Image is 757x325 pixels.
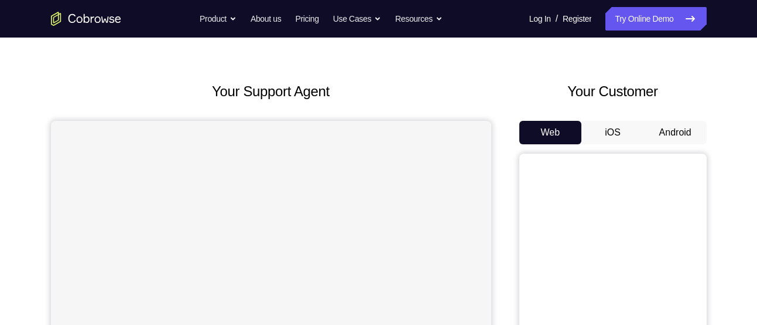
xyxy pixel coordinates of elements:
h2: Your Customer [519,81,707,102]
button: iOS [581,121,644,144]
button: Resources [395,7,443,31]
button: Product [200,7,237,31]
span: / [556,12,558,26]
a: Register [563,7,591,31]
a: Go to the home page [51,12,121,26]
a: About us [251,7,281,31]
a: Pricing [295,7,318,31]
button: Web [519,121,582,144]
a: Log In [529,7,551,31]
h2: Your Support Agent [51,81,491,102]
button: Android [644,121,707,144]
a: Try Online Demo [605,7,706,31]
button: Use Cases [333,7,381,31]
